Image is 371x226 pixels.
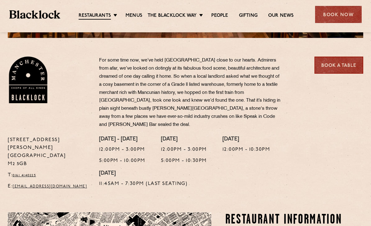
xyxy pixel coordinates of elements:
[8,171,90,179] p: T:
[12,173,36,177] a: 0161 4140225
[8,182,90,191] p: E:
[222,136,270,143] h4: [DATE]
[99,170,188,177] h4: [DATE]
[8,57,48,103] img: BL_Manchester_Logo-bleed.png
[161,157,207,165] p: 5:00pm - 10:30pm
[99,180,188,188] p: 11:45am - 7:30pm (Last Seating)
[99,136,145,143] h4: [DATE] - [DATE]
[99,157,145,165] p: 5:00pm - 10:00pm
[161,136,207,143] h4: [DATE]
[8,136,90,168] p: [STREET_ADDRESS][PERSON_NAME] [GEOGRAPHIC_DATA] M2 5GB
[314,57,363,74] a: Book a Table
[126,13,142,19] a: Menus
[99,146,145,154] p: 12:00pm - 3:00pm
[239,13,258,19] a: Gifting
[148,13,197,19] a: The Blacklock Way
[222,146,270,154] p: 12:00pm - 10:30pm
[99,57,282,129] p: For some time now, we’ve held [GEOGRAPHIC_DATA] close to our hearts. Admirers from afar, we’ve lo...
[315,6,362,23] div: Book Now
[79,13,111,20] a: Restaurants
[161,146,207,154] p: 12:00pm - 3:00pm
[268,13,294,19] a: Our News
[9,10,60,19] img: BL_Textured_Logo-footer-cropped.svg
[211,13,228,19] a: People
[13,185,87,188] a: [EMAIL_ADDRESS][DOMAIN_NAME]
